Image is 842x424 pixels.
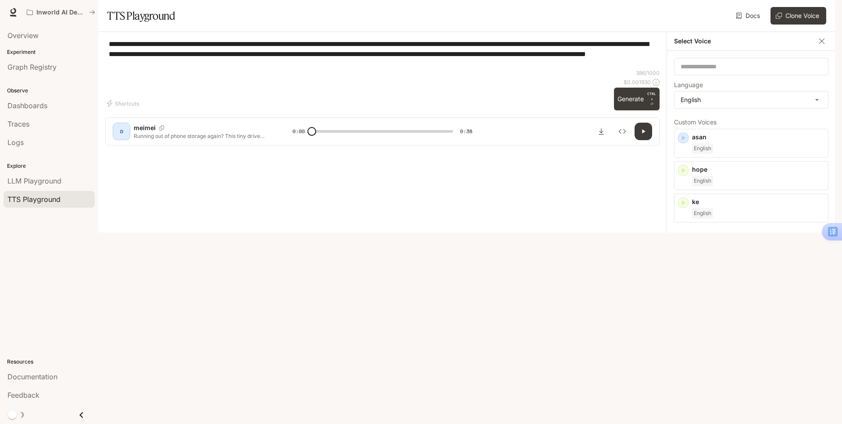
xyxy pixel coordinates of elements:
[614,123,631,140] button: Inspect
[692,133,824,141] p: asan
[293,127,305,136] span: 0:00
[134,124,156,132] p: meimei
[674,82,703,88] p: Language
[692,198,824,206] p: ke
[692,176,713,186] span: English
[614,88,660,110] button: GenerateCTRL +⏎
[692,143,713,154] span: English
[105,96,143,110] button: Shortcuts
[647,91,656,102] p: CTRL +
[156,125,168,131] button: Copy Voice ID
[460,127,472,136] span: 0:38
[114,124,128,138] div: D
[674,119,828,125] p: Custom Voices
[36,9,86,16] p: Inworld AI Demos
[647,91,656,107] p: ⏎
[692,165,824,174] p: hope
[23,4,99,21] button: All workspaces
[636,69,660,77] p: 386 / 1000
[134,132,271,140] p: Running out of phone storage again? This tiny drive holds 250k photos & 500 hours of videos—serio...
[592,123,610,140] button: Download audio
[107,7,175,25] h1: TTS Playground
[674,92,828,108] div: English
[692,208,713,219] span: English
[734,7,764,25] a: Docs
[771,7,826,25] button: Clone Voice
[624,78,651,86] p: $ 0.001930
